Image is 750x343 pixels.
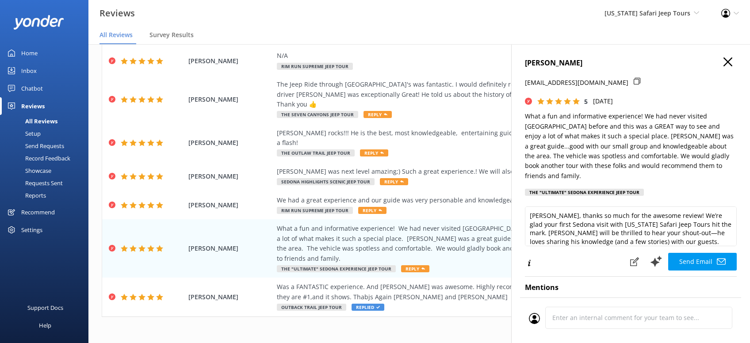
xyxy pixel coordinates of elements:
div: We had a great experience and our guide was very personable and knowledgeable. [277,195,677,205]
span: [PERSON_NAME] [188,292,272,302]
span: [PERSON_NAME] [188,95,272,104]
div: Support Docs [27,299,63,316]
span: Reply [360,149,388,156]
button: Send Email [668,253,737,271]
div: Setup [5,127,41,140]
span: [PERSON_NAME] [188,56,272,66]
div: [PERSON_NAME] was next level amazing;) Such a great experience.! We will also prave a google review [277,167,677,176]
span: Reply [358,207,386,214]
span: Reply [380,178,408,185]
div: Showcase [5,164,51,177]
span: The Seven Canyons Jeep Tour [277,111,358,118]
div: Reviews [21,97,45,115]
div: Home [21,44,38,62]
a: Send Requests [5,140,88,152]
button: Close [723,57,732,67]
h3: Reviews [99,6,135,20]
div: All Reviews [5,115,57,127]
div: Send Requests [5,140,64,152]
img: yonder-white-logo.png [13,15,64,30]
span: [PERSON_NAME] [188,200,272,210]
span: [PERSON_NAME] [188,171,272,181]
div: N/A [277,51,677,61]
div: Help [39,316,51,334]
div: The Jeep Ride through [GEOGRAPHIC_DATA]'s was fantastic. I would definitely recommend Safari over... [277,80,677,109]
span: All Reviews [99,30,133,39]
a: Reports [5,189,88,202]
div: Was a FANTASTIC experience. And [PERSON_NAME] was awesome. Highly recommend these people and comp... [277,282,677,302]
div: Reports [5,189,46,202]
div: Chatbot [21,80,43,97]
span: [PERSON_NAME] [188,244,272,253]
div: Record Feedback [5,152,70,164]
span: Rim Run Supreme Jeep Tour [277,207,353,214]
span: Outback Trail Jeep Tour [277,304,346,311]
span: Survey Results [149,30,194,39]
p: [DATE] [593,96,613,106]
textarea: [PERSON_NAME], thanks so much for the awesome review! We’re glad your first Sedona visit with [US... [525,206,737,246]
div: Requests Sent [5,177,63,189]
a: Requests Sent [5,177,88,189]
a: Showcase [5,164,88,177]
div: What a fun and informative experience! We had never visited [GEOGRAPHIC_DATA] before and this was... [277,224,677,263]
a: All Reviews [5,115,88,127]
span: [PERSON_NAME] [188,138,272,148]
div: Settings [21,221,42,239]
div: Recommend [21,203,55,221]
a: Record Feedback [5,152,88,164]
span: Reply [401,265,429,272]
img: user_profile.svg [529,313,540,324]
span: Rim Run Supreme Jeep Tour [277,63,353,70]
span: 5 [584,97,588,106]
h4: Mentions [525,282,737,293]
a: Setup [5,127,88,140]
span: Sedona Highlights Scenic Jeep Tour [277,178,375,185]
div: The "Ultimate" Sedona Experience Jeep Tour [525,189,644,196]
p: [EMAIL_ADDRESS][DOMAIN_NAME] [525,78,628,88]
div: Inbox [21,62,37,80]
h4: [PERSON_NAME] [525,57,737,69]
span: The "Ultimate" Sedona Experience Jeep Tour [277,265,396,272]
p: What a fun and informative experience! We had never visited [GEOGRAPHIC_DATA] before and this was... [525,111,737,181]
span: The Outlaw Trail Jeep Tour [277,149,355,156]
span: Reply [364,111,392,118]
span: Replied [352,304,384,311]
span: [US_STATE] Safari Jeep Tours [605,9,690,17]
div: [PERSON_NAME] rocks!!! He is the best, most knowledgeable, entertaining guide we've ever had. A d... [277,128,677,148]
